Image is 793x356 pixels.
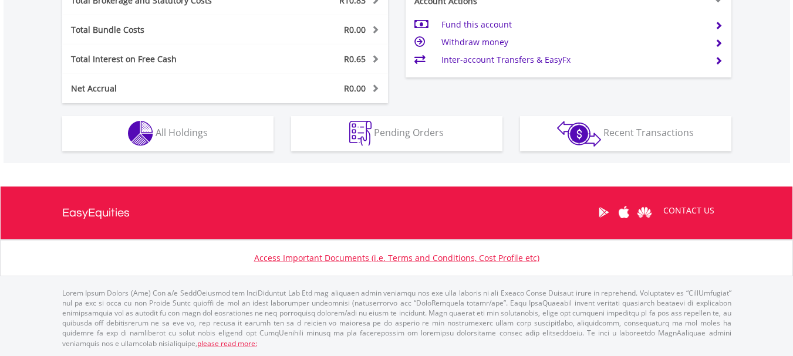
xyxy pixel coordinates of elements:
[603,126,694,139] span: Recent Transactions
[62,83,252,94] div: Net Accrual
[349,121,372,146] img: pending_instructions-wht.png
[62,187,130,239] a: EasyEquities
[614,194,635,230] a: Apple
[62,53,252,65] div: Total Interest on Free Cash
[593,194,614,230] a: Google Play
[635,194,655,230] a: Huawei
[128,121,153,146] img: holdings-wht.png
[441,33,705,51] td: Withdraw money
[62,116,274,151] button: All Holdings
[374,126,444,139] span: Pending Orders
[520,116,731,151] button: Recent Transactions
[62,288,731,348] p: Lorem Ipsum Dolors (Ame) Con a/e SeddOeiusmod tem InciDiduntut Lab Etd mag aliquaen admin veniamq...
[344,83,366,94] span: R0.00
[254,252,539,263] a: Access Important Documents (i.e. Terms and Conditions, Cost Profile etc)
[156,126,208,139] span: All Holdings
[441,51,705,69] td: Inter-account Transfers & EasyFx
[655,194,723,227] a: CONTACT US
[557,121,601,147] img: transactions-zar-wht.png
[197,338,257,348] a: please read more:
[291,116,502,151] button: Pending Orders
[441,16,705,33] td: Fund this account
[344,53,366,65] span: R0.65
[344,24,366,35] span: R0.00
[62,24,252,36] div: Total Bundle Costs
